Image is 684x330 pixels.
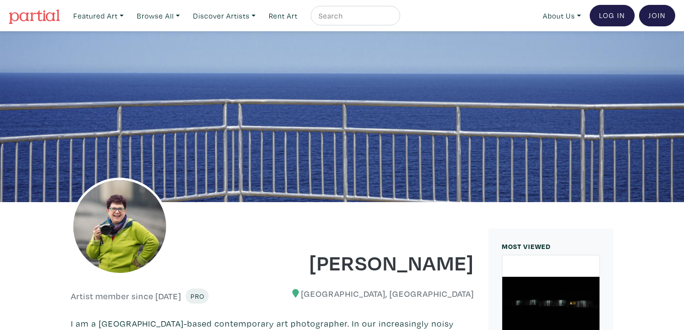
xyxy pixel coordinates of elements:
[318,10,391,22] input: Search
[502,242,551,251] small: MOST VIEWED
[590,5,635,26] a: Log In
[189,6,260,26] a: Discover Artists
[69,6,128,26] a: Featured Art
[71,291,181,302] h6: Artist member since [DATE]
[71,178,169,275] img: phpThumb.php
[132,6,184,26] a: Browse All
[190,291,204,301] span: Pro
[280,289,474,299] h6: [GEOGRAPHIC_DATA], [GEOGRAPHIC_DATA]
[538,6,585,26] a: About Us
[264,6,302,26] a: Rent Art
[280,249,474,275] h1: [PERSON_NAME]
[639,5,675,26] a: Join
